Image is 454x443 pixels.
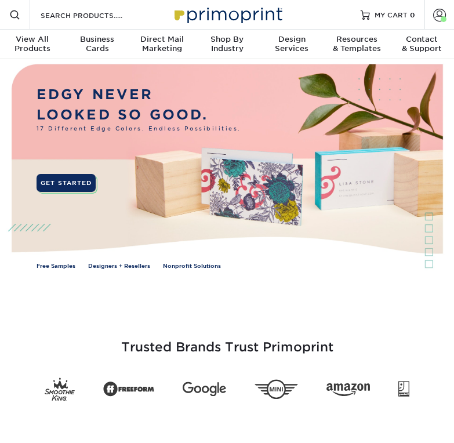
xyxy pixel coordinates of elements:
[255,380,298,399] img: Mini
[65,35,130,44] span: Business
[195,30,260,60] a: Shop ByIndustry
[389,35,454,53] div: & Support
[169,2,285,27] img: Primoprint
[324,35,389,44] span: Resources
[259,30,324,60] a: DesignServices
[45,378,75,401] img: Smoothie King
[65,35,130,53] div: Cards
[37,125,241,133] span: 17 Different Edge Colors. Endless Possibilities.
[103,378,154,401] img: Freeform
[183,382,226,397] img: Google
[259,35,324,53] div: Services
[39,8,152,22] input: SEARCH PRODUCTS.....
[88,262,150,270] a: Designers + Resellers
[326,383,370,396] img: Amazon
[130,30,195,60] a: Direct MailMarketing
[37,262,75,270] a: Free Samples
[37,174,96,192] a: GET STARTED
[195,35,260,44] span: Shop By
[65,30,130,60] a: BusinessCards
[389,30,454,60] a: Contact& Support
[37,104,241,125] p: LOOKED SO GOOD.
[410,10,415,19] span: 0
[375,10,408,20] span: MY CART
[389,35,454,44] span: Contact
[324,30,389,60] a: Resources& Templates
[324,35,389,53] div: & Templates
[37,84,241,104] p: EDGY NEVER
[9,312,445,369] h3: Trusted Brands Trust Primoprint
[163,262,221,270] a: Nonprofit Solutions
[398,382,410,397] img: Goodwill
[130,35,195,53] div: Marketing
[259,35,324,44] span: Design
[195,35,260,53] div: Industry
[130,35,195,44] span: Direct Mail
